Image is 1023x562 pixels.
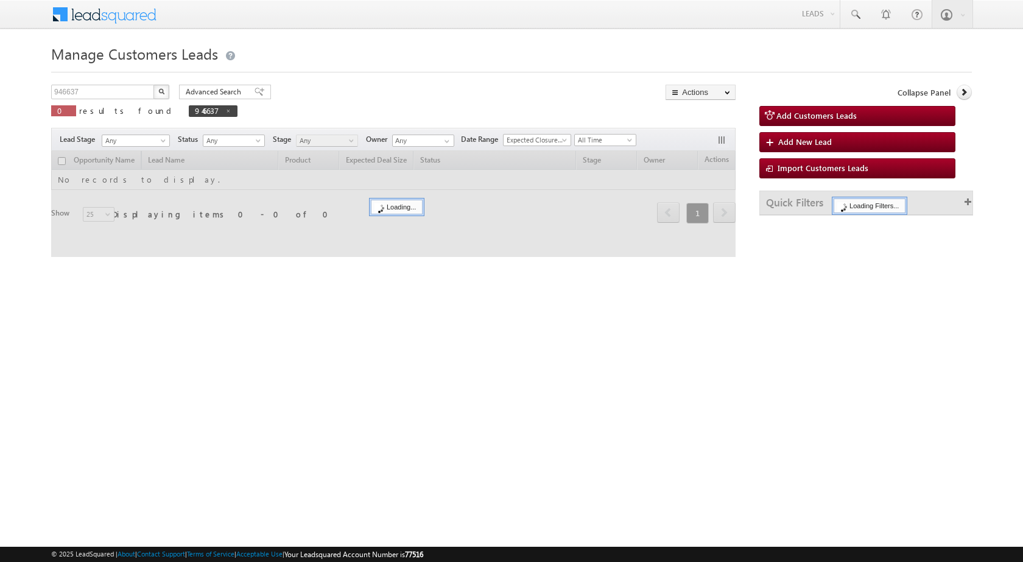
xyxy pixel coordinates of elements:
[392,135,454,147] input: Type to Search
[778,163,868,173] span: Import Customers Leads
[438,135,453,147] a: Show All Items
[273,134,296,145] span: Stage
[366,134,392,145] span: Owner
[51,44,218,63] span: Manage Customers Leads
[195,105,219,116] span: 946637
[284,550,423,559] span: Your Leadsquared Account Number is
[187,550,234,558] a: Terms of Service
[834,198,905,213] div: Loading Filters...
[296,135,358,147] a: Any
[102,135,170,147] a: Any
[51,549,423,560] span: © 2025 LeadSquared | | | | |
[118,550,135,558] a: About
[575,135,633,146] span: All Time
[158,88,164,94] img: Search
[57,105,70,116] span: 0
[236,550,283,558] a: Acceptable Use
[405,550,423,559] span: 77516
[203,135,261,146] span: Any
[504,135,567,146] span: Expected Closure Date
[137,550,185,558] a: Contact Support
[297,135,354,146] span: Any
[574,134,636,146] a: All Time
[178,134,203,145] span: Status
[778,136,832,147] span: Add New Lead
[666,85,736,100] button: Actions
[203,135,265,147] a: Any
[898,87,951,98] span: Collapse Panel
[186,86,245,97] span: Advanced Search
[776,110,857,121] span: Add Customers Leads
[503,134,571,146] a: Expected Closure Date
[79,105,176,116] span: results found
[102,135,166,146] span: Any
[461,134,503,145] span: Date Range
[371,200,423,214] div: Loading...
[60,134,100,145] span: Lead Stage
